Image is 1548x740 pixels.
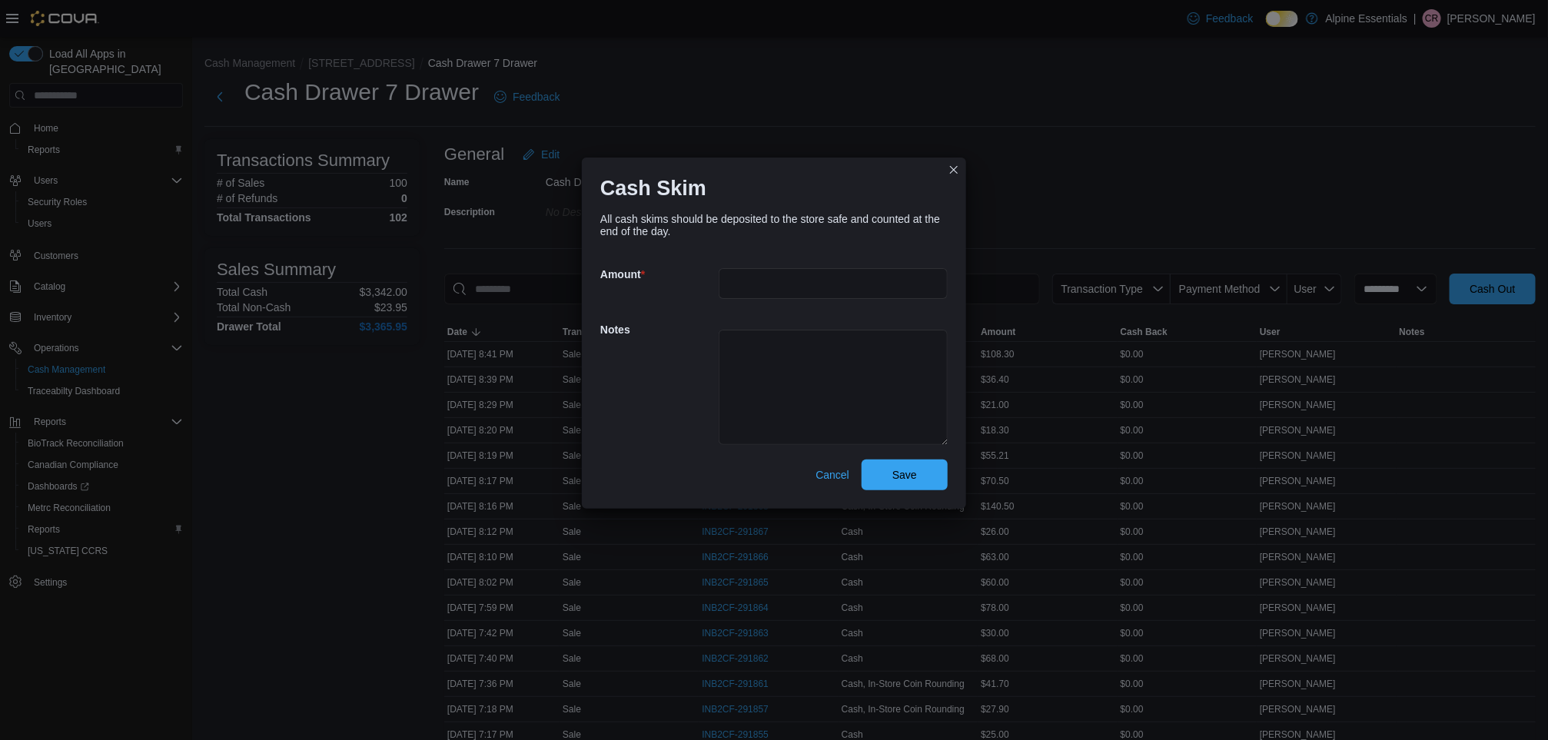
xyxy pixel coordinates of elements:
span: Cancel [816,467,849,483]
div: All cash skims should be deposited to the store safe and counted at the end of the day. [600,213,948,237]
h5: Amount [600,259,716,290]
h5: Notes [600,314,716,345]
button: Cancel [809,460,855,490]
button: Closes this modal window [945,161,963,179]
span: Save [892,467,917,483]
button: Save [862,460,948,490]
h1: Cash Skim [600,176,706,201]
